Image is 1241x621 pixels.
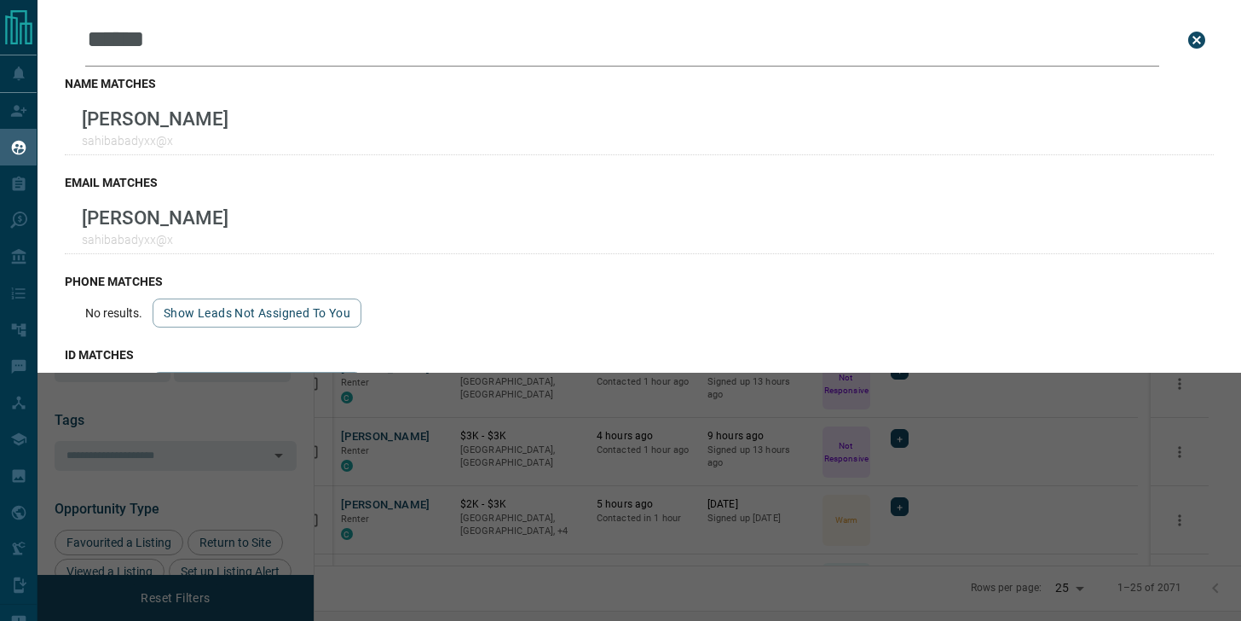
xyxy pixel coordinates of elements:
[65,275,1214,288] h3: phone matches
[1180,23,1214,57] button: close search bar
[65,348,1214,362] h3: id matches
[65,77,1214,90] h3: name matches
[82,134,228,148] p: sahibabadyxx@x
[82,206,228,229] p: [PERSON_NAME]
[65,176,1214,189] h3: email matches
[82,233,228,247] p: sahibabadyxx@x
[153,372,361,401] button: show leads not assigned to you
[85,306,142,320] p: No results.
[153,299,361,328] button: show leads not assigned to you
[82,107,228,130] p: [PERSON_NAME]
